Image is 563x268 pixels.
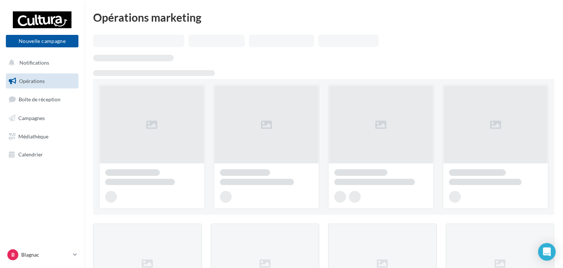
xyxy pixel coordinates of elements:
[21,251,70,258] p: Blagnac
[4,111,80,126] a: Campagnes
[4,73,80,89] a: Opérations
[18,115,45,121] span: Campagnes
[4,91,80,107] a: Boîte de réception
[19,59,49,66] span: Notifications
[19,96,60,102] span: Boîte de réception
[4,129,80,144] a: Médiathèque
[93,12,554,23] div: Opérations marketing
[19,78,45,84] span: Opérations
[6,35,78,47] button: Nouvelle campagne
[18,151,43,157] span: Calendrier
[18,133,48,139] span: Médiathèque
[11,251,15,258] span: B
[4,147,80,162] a: Calendrier
[538,243,556,261] div: Open Intercom Messenger
[6,248,78,262] a: B Blagnac
[4,55,77,70] button: Notifications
